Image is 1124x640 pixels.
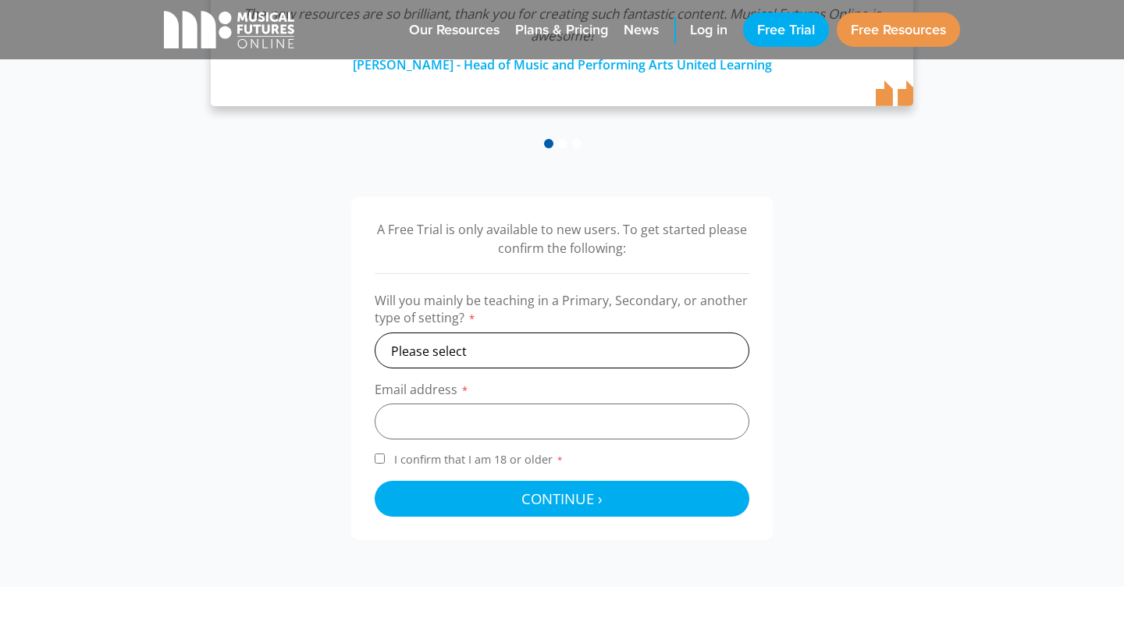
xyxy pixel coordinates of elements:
[743,12,829,47] a: Free Trial
[409,21,500,40] span: Our Resources
[375,292,749,332] label: Will you mainly be teaching in a Primary, Secondary, or another type of setting?
[375,220,749,258] p: A Free Trial is only available to new users. To get started please confirm the following:
[690,21,727,40] span: Log in
[837,12,960,47] a: Free Resources
[242,47,882,75] div: [PERSON_NAME] - Head of Music and Performing Arts United Learning
[375,381,749,404] label: Email address
[624,21,659,40] span: News
[391,452,567,467] span: I confirm that I am 18 or older
[521,489,603,508] span: Continue ›
[515,21,608,40] span: Plans & Pricing
[375,481,749,517] button: Continue ›
[375,453,385,464] input: I confirm that I am 18 or older*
